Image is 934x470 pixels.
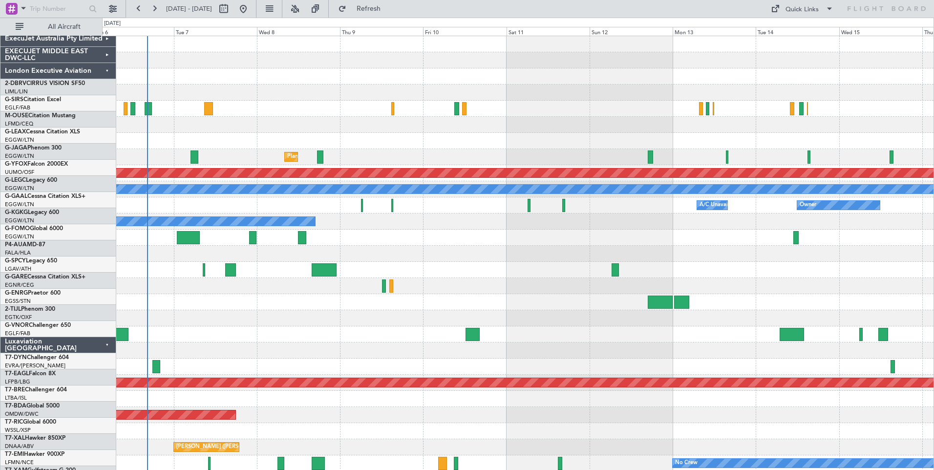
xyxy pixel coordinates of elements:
span: T7-EMI [5,451,24,457]
a: T7-EMIHawker 900XP [5,451,64,457]
a: LIML/LIN [5,88,28,95]
span: G-LEGC [5,177,26,183]
a: T7-RICGlobal 6000 [5,419,56,425]
a: EGTK/OXF [5,314,32,321]
a: G-GAALCessna Citation XLS+ [5,193,85,199]
span: G-SIRS [5,97,23,103]
a: EVRA/[PERSON_NAME] [5,362,65,369]
a: EGNR/CEG [5,281,34,289]
a: LFMD/CEQ [5,120,33,128]
a: G-FOMOGlobal 6000 [5,226,63,232]
div: Mon 13 [673,27,756,36]
span: T7-BDA [5,403,26,409]
div: Sun 12 [590,27,673,36]
a: EGLF/FAB [5,330,30,337]
div: Wed 15 [839,27,922,36]
a: G-LEAXCessna Citation XLS [5,129,80,135]
span: G-LEAX [5,129,26,135]
div: Planned Maint [GEOGRAPHIC_DATA] ([GEOGRAPHIC_DATA]) [287,150,441,164]
div: A/C Unavailable [700,198,740,213]
a: G-GARECessna Citation XLS+ [5,274,85,280]
a: LFMN/NCE [5,459,34,466]
a: EGGW/LTN [5,152,34,160]
a: EGGW/LTN [5,201,34,208]
div: Thu 9 [340,27,423,36]
a: LGAV/ATH [5,265,31,273]
div: Fri 10 [423,27,506,36]
span: M-OUSE [5,113,28,119]
span: T7-DYN [5,355,27,361]
div: [PERSON_NAME] ([PERSON_NAME] Intl) [176,440,279,454]
span: G-YFOX [5,161,27,167]
a: UUMO/OSF [5,169,34,176]
span: All Aircraft [25,23,103,30]
a: G-JAGAPhenom 300 [5,145,62,151]
span: Refresh [348,5,389,12]
a: OMDW/DWC [5,410,39,418]
span: T7-XAL [5,435,25,441]
span: G-FOMO [5,226,30,232]
input: Trip Number [30,1,86,16]
a: EGGW/LTN [5,185,34,192]
a: G-YFOXFalcon 2000EX [5,161,68,167]
a: G-ENRGPraetor 600 [5,290,61,296]
a: DNAA/ABV [5,443,34,450]
button: Refresh [334,1,392,17]
a: EGLF/FAB [5,104,30,111]
span: G-JAGA [5,145,27,151]
a: EGSS/STN [5,298,31,305]
span: 2-TIJL [5,306,21,312]
a: LFPB/LBG [5,378,30,385]
a: T7-EAGLFalcon 8X [5,371,56,377]
a: LTBA/ISL [5,394,27,402]
div: Wed 8 [257,27,340,36]
a: P4-AUAMD-87 [5,242,45,248]
a: T7-DYNChallenger 604 [5,355,69,361]
span: G-GAAL [5,193,27,199]
div: Quick Links [785,5,819,15]
a: EGGW/LTN [5,136,34,144]
a: 2-TIJLPhenom 300 [5,306,55,312]
span: [DATE] - [DATE] [166,4,212,13]
a: T7-BREChallenger 604 [5,387,67,393]
a: T7-BDAGlobal 5000 [5,403,60,409]
button: All Aircraft [11,19,106,35]
a: EGGW/LTN [5,217,34,224]
span: G-KGKG [5,210,28,215]
span: G-SPCY [5,258,26,264]
span: 2-DBRV [5,81,26,86]
a: WSSL/XSP [5,427,31,434]
a: T7-XALHawker 850XP [5,435,65,441]
div: Mon 6 [90,27,173,36]
a: G-VNORChallenger 650 [5,322,71,328]
span: T7-EAGL [5,371,29,377]
span: G-VNOR [5,322,29,328]
span: G-GARE [5,274,27,280]
div: Tue 14 [756,27,839,36]
div: Sat 11 [507,27,590,36]
span: T7-RIC [5,419,23,425]
a: G-SPCYLegacy 650 [5,258,57,264]
div: Owner [800,198,816,213]
a: G-LEGCLegacy 600 [5,177,57,183]
div: Tue 7 [174,27,257,36]
span: G-ENRG [5,290,28,296]
a: G-SIRSCitation Excel [5,97,61,103]
div: [DATE] [104,20,121,28]
a: EGGW/LTN [5,233,34,240]
a: FALA/HLA [5,249,31,256]
a: G-KGKGLegacy 600 [5,210,59,215]
span: T7-BRE [5,387,25,393]
button: Quick Links [766,1,838,17]
span: P4-AUA [5,242,27,248]
a: 2-DBRVCIRRUS VISION SF50 [5,81,85,86]
a: M-OUSECitation Mustang [5,113,76,119]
